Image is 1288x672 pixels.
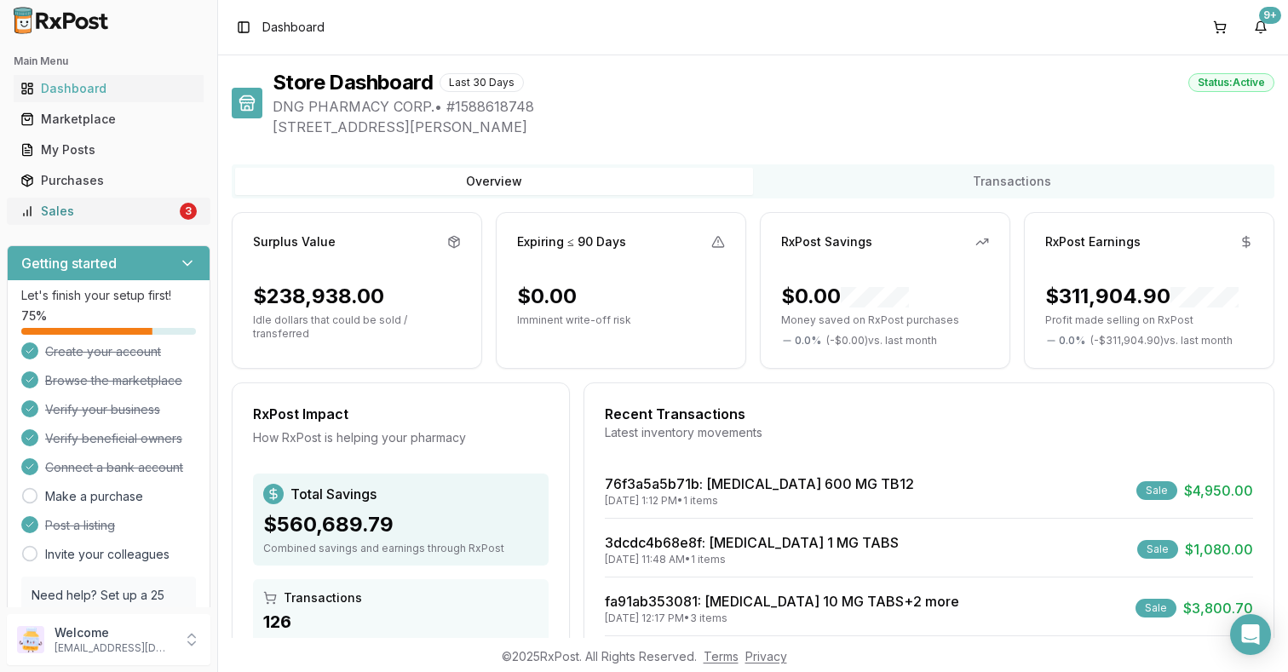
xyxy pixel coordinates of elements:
[1188,73,1274,92] div: Status: Active
[7,75,210,102] button: Dashboard
[1230,614,1271,655] div: Open Intercom Messenger
[1259,7,1281,24] div: 9+
[262,19,325,36] nav: breadcrumb
[605,404,1253,424] div: Recent Transactions
[440,73,524,92] div: Last 30 Days
[7,198,210,225] button: Sales3
[781,283,909,310] div: $0.00
[253,404,549,424] div: RxPost Impact
[45,546,170,563] a: Invite your colleagues
[7,136,210,164] button: My Posts
[605,612,959,625] div: [DATE] 12:17 PM • 3 items
[605,593,959,610] a: fa91ab353081: [MEDICAL_DATA] 10 MG TABS+2 more
[45,343,161,360] span: Create your account
[273,69,433,96] h1: Store Dashboard
[14,196,204,227] a: Sales3
[605,494,914,508] div: [DATE] 1:12 PM • 1 items
[517,283,577,310] div: $0.00
[1185,539,1253,560] span: $1,080.00
[273,96,1274,117] span: DNG PHARMACY CORP. • # 1588618748
[273,117,1274,137] span: [STREET_ADDRESS][PERSON_NAME]
[17,626,44,653] img: User avatar
[21,253,117,273] h3: Getting started
[21,307,47,325] span: 75 %
[20,172,197,189] div: Purchases
[45,459,183,476] span: Connect a bank account
[1137,540,1178,559] div: Sale
[263,511,538,538] div: $560,689.79
[517,313,725,327] p: Imminent write-off risk
[605,475,914,492] a: 76f3a5a5b71b: [MEDICAL_DATA] 600 MG TB12
[20,141,197,158] div: My Posts
[235,168,753,195] button: Overview
[21,287,196,304] p: Let's finish your setup first!
[284,589,362,606] span: Transactions
[826,334,937,347] span: ( - $0.00 ) vs. last month
[1247,14,1274,41] button: 9+
[253,429,549,446] div: How RxPost is helping your pharmacy
[253,233,336,250] div: Surplus Value
[32,587,186,638] p: Need help? Set up a 25 minute call with our team to set up.
[20,111,197,128] div: Marketplace
[290,484,377,504] span: Total Savings
[781,233,872,250] div: RxPost Savings
[1045,233,1141,250] div: RxPost Earnings
[20,203,176,220] div: Sales
[14,135,204,165] a: My Posts
[1045,313,1253,327] p: Profit made selling on RxPost
[45,372,182,389] span: Browse the marketplace
[14,104,204,135] a: Marketplace
[45,517,115,534] span: Post a listing
[7,106,210,133] button: Marketplace
[45,430,182,447] span: Verify beneficial owners
[7,167,210,194] button: Purchases
[14,73,204,104] a: Dashboard
[795,334,821,347] span: 0.0 %
[14,55,204,68] h2: Main Menu
[517,233,626,250] div: Expiring ≤ 90 Days
[704,649,739,663] a: Terms
[1184,480,1253,501] span: $4,950.00
[605,553,899,566] div: [DATE] 11:48 AM • 1 items
[55,624,173,641] p: Welcome
[253,283,384,310] div: $238,938.00
[45,488,143,505] a: Make a purchase
[605,424,1253,441] div: Latest inventory movements
[745,649,787,663] a: Privacy
[605,534,899,551] a: 3dcdc4b68e8f: [MEDICAL_DATA] 1 MG TABS
[253,313,461,341] p: Idle dollars that could be sold / transferred
[45,401,160,418] span: Verify your business
[263,542,538,555] div: Combined savings and earnings through RxPost
[7,7,116,34] img: RxPost Logo
[1183,598,1253,618] span: $3,800.70
[1136,481,1177,500] div: Sale
[20,80,197,97] div: Dashboard
[262,19,325,36] span: Dashboard
[55,641,173,655] p: [EMAIL_ADDRESS][DOMAIN_NAME]
[263,610,538,634] div: 126
[180,203,197,220] div: 3
[1059,334,1085,347] span: 0.0 %
[1136,599,1176,617] div: Sale
[1090,334,1233,347] span: ( - $311,904.90 ) vs. last month
[753,168,1271,195] button: Transactions
[781,313,989,327] p: Money saved on RxPost purchases
[263,637,538,651] div: Last 30 Days
[14,165,204,196] a: Purchases
[1045,283,1239,310] div: $311,904.90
